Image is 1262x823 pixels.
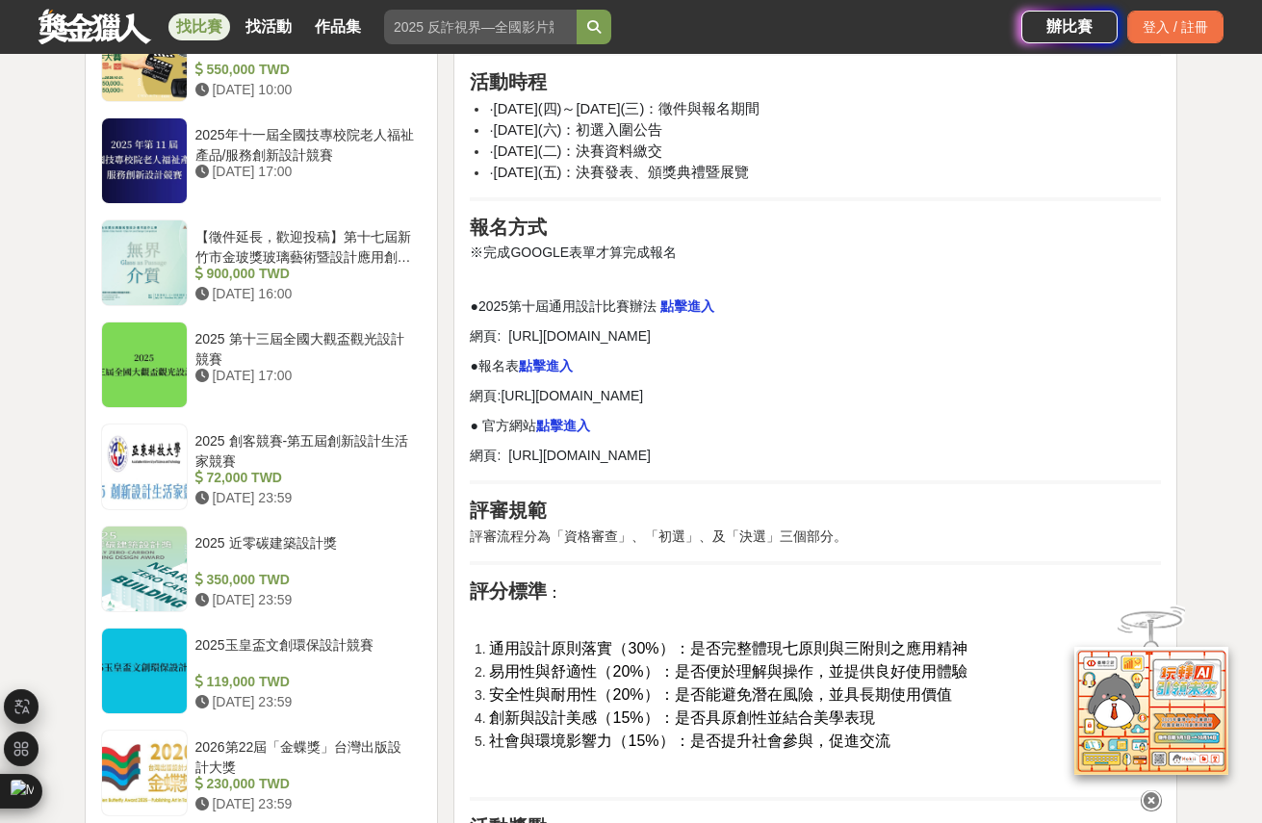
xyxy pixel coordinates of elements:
div: 2025 創客競賽-第五屆創新設計生活家競賽 [195,431,415,468]
div: 2025 第十三屆全國大觀盃觀光設計競賽 [195,329,415,366]
span: 網頁: [URL][DOMAIN_NAME] [470,448,650,463]
div: [DATE] 17:00 [195,366,415,386]
div: 2026第22屆「金蝶獎」台灣出版設計大獎 [195,737,415,774]
div: [DATE] 23:59 [195,590,415,610]
div: 72,000 TWD [195,468,415,488]
div: 2025 近零碳建築設計獎 [195,533,415,570]
span: ·[DATE](六)：初選入圍公告 [489,122,662,138]
a: 點擊進入 [536,418,590,433]
a: 2025 創客競賽-第五屆創新設計生活家競賽 72,000 TWD [DATE] 23:59 [101,424,423,510]
div: 【徵件延長，歡迎投稿】第十七屆新竹市金玻獎玻璃藝術暨設計應用創作比賽 [195,227,415,264]
a: 【徵件延長，歡迎投稿】第十七屆新竹市金玻獎玻璃藝術暨設計應用創作比賽 900,000 TWD [DATE] 16:00 [101,219,423,306]
div: 350,000 TWD [195,570,415,590]
a: 作品集 [307,13,369,40]
img: d2146d9a-e6f6-4337-9592-8cefde37ba6b.png [1074,647,1228,775]
span: ·[DATE](四)～[DATE](三)：徵件與報名期間 [489,101,760,116]
a: 2025 近零碳建築設計獎 350,000 TWD [DATE] 23:59 [101,526,423,612]
div: 登入 / 註冊 [1127,11,1223,43]
div: [DATE] 23:59 [195,794,415,814]
a: 2025麥味登微電影暨短影音創作大賽 550,000 TWD [DATE] 10:00 [101,15,423,102]
div: [DATE] 23:59 [195,692,415,712]
a: [URL][DOMAIN_NAME] [501,388,643,403]
span: ·[DATE](五)：決賽發表、頒獎典禮暨展覽 [489,165,749,180]
div: 900,000 TWD [195,264,415,284]
input: 2025 反詐視界—全國影片競賽 [384,10,577,44]
span: ·[DATE](二)：決賽資料繳交 [489,143,662,159]
a: 2025玉皇盃文創環保設計競賽 119,000 TWD [DATE] 23:59 [101,628,423,714]
p: 評審流程分為「資格審查」、「初選」、及「決選」三個部分。 [470,527,1161,547]
span: 網頁: [URL][DOMAIN_NAME] [470,328,650,344]
span: 創新與設計美感（15%）：是否具原創性並結合美學表現 [489,709,874,726]
a: 辦比賽 [1021,11,1118,43]
span: ● 官方網站 [470,418,535,433]
a: 找活動 [238,13,299,40]
span: 易用性與舒適性（20%）：是否便於理解與操作，並提供良好使用體驗 [489,663,966,680]
div: [DATE] 10:00 [195,80,415,100]
span: 網頁: [470,388,501,403]
div: 2025年十一屆全國技專校院老人福祉產品/服務創新設計競賽 [195,125,415,162]
div: [DATE] 17:00 [195,162,415,182]
a: 2026第22屆「金蝶獎」台灣出版設計大獎 230,000 TWD [DATE] 23:59 [101,730,423,816]
span: ●報名表 [470,358,518,373]
strong: 活動時程 [470,71,547,92]
strong: 報名方式 [470,217,547,238]
div: 550,000 TWD [195,60,415,80]
a: 點擊進入 [519,358,573,373]
span: ●2025第十屆通用設計比賽辦法 [470,298,657,314]
a: 點擊進入 [660,298,714,314]
span: 安全性與耐用性（20%）：是否能避免潛在風險，並具長期使用價值 [489,686,951,703]
strong: 評審規範 [470,500,547,521]
div: [DATE] 16:00 [195,284,415,304]
div: 119,000 TWD [195,672,415,692]
a: 2025 第十三屆全國大觀盃觀光設計競賽 [DATE] 17:00 [101,321,423,408]
span: ※完成GOOGLE表單才算完成報名 [470,244,677,260]
div: [DATE] 23:59 [195,488,415,508]
div: 230,000 TWD [195,774,415,794]
span: 通用設計原則落實（30%）：是否完整體現七原則與三附則之應用精神 [489,640,966,656]
a: 2025年十一屆全國技專校院老人福祉產品/服務創新設計競賽 [DATE] 17:00 [101,117,423,204]
strong: 評分標準 [470,580,547,602]
span: ： [547,584,562,601]
span: 社會與環境影響力（15%）：是否提升社會參與，促進交流 [489,733,889,749]
a: 找比賽 [168,13,230,40]
div: 2025玉皇盃文創環保設計競賽 [195,635,415,672]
